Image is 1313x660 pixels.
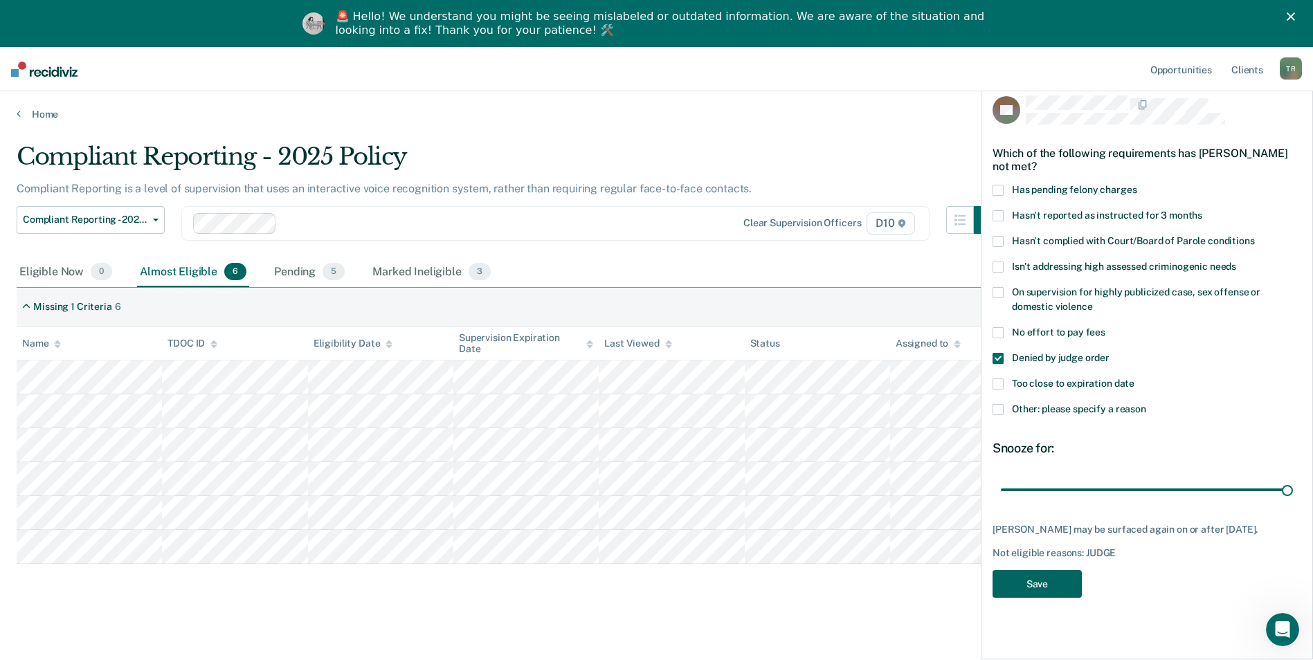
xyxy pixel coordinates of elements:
[167,338,217,349] div: TDOC ID
[993,524,1301,535] div: [PERSON_NAME] may be surfaced again on or after [DATE].
[137,257,249,288] div: Almost Eligible
[1012,352,1110,363] span: Denied by judge order
[11,62,78,77] img: Recidiviz
[17,143,1002,182] div: Compliant Reporting - 2025 Policy
[1012,184,1137,195] span: Has pending felony charges
[459,332,593,356] div: Supervision Expiration Date
[336,10,989,37] div: 🚨 Hello! We understand you might be seeing mislabeled or outdated information. We are aware of th...
[33,301,111,313] div: Missing 1 Criteria
[993,570,1082,598] button: Save
[1012,261,1236,272] span: Isn't addressing high assessed criminogenic needs
[993,136,1301,184] div: Which of the following requirements has [PERSON_NAME] not met?
[993,547,1301,559] div: Not eligible reasons: JUDGE
[896,338,961,349] div: Assigned to
[604,338,671,349] div: Last Viewed
[370,257,493,288] div: Marked Ineligible
[1012,403,1146,414] span: Other: please specify a reason
[17,108,1296,120] a: Home
[1280,57,1302,80] div: T R
[993,441,1301,456] div: Snooze for:
[743,217,861,229] div: Clear supervision officers
[867,212,914,235] span: D10
[302,12,325,35] img: Profile image for Kim
[1148,47,1215,91] a: Opportunities
[91,263,112,281] span: 0
[1287,12,1301,21] div: Close
[1266,613,1299,646] iframe: Intercom live chat
[1012,378,1134,389] span: Too close to expiration date
[1012,210,1202,221] span: Hasn't reported as instructed for 3 months
[469,263,491,281] span: 3
[22,338,61,349] div: Name
[1012,286,1260,312] span: On supervision for highly publicized case, sex offense or domestic violence
[314,338,393,349] div: Eligibility Date
[1012,327,1105,338] span: No effort to pay fees
[115,301,121,313] div: 6
[271,257,347,288] div: Pending
[17,182,752,195] p: Compliant Reporting is a level of supervision that uses an interactive voice recognition system, ...
[1229,47,1266,91] a: Clients
[323,263,345,281] span: 5
[17,257,115,288] div: Eligible Now
[23,214,147,226] span: Compliant Reporting - 2025 Policy
[224,263,246,281] span: 6
[1012,235,1255,246] span: Hasn't complied with Court/Board of Parole conditions
[750,338,780,349] div: Status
